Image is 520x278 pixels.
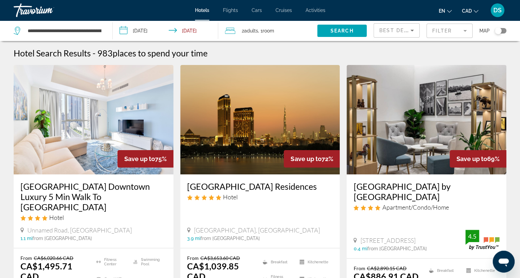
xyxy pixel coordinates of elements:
span: [STREET_ADDRESS] [360,237,415,244]
button: Change currency [462,6,478,16]
del: CA$2,890.15 CAD [367,265,406,271]
a: Cars [252,8,262,13]
span: 3.9 mi [187,236,200,241]
del: CA$3,653.60 CAD [200,255,240,261]
span: CAD [462,8,472,14]
span: Save up to [456,155,487,162]
span: 1.1 mi [20,236,32,241]
a: Travorium [14,1,82,19]
span: Adults [244,28,258,34]
img: Hotel image [14,65,173,174]
a: [GEOGRAPHIC_DATA] Downtown Luxury 5 Min Walk To [GEOGRAPHIC_DATA] [20,181,167,212]
button: Search [317,25,367,37]
span: , 1 [258,26,274,36]
div: 75% [117,150,173,168]
div: 4.5 [465,232,479,240]
li: Breakfast [425,265,462,276]
button: Check-in date: Sep 22, 2025 Check-out date: Sep 28, 2025 [113,21,219,41]
img: tab_keywords_by_traffic_grey.svg [68,40,73,45]
button: Filter [426,23,473,38]
a: [GEOGRAPHIC_DATA] Residences [187,181,333,191]
li: Breakfast [259,255,296,269]
span: Map [479,26,490,36]
button: Toggle map [490,28,506,34]
div: Domain Overview [26,40,61,45]
h2: 983 [97,48,208,58]
li: Kitchenette [296,255,333,269]
div: 4 star Hotel [20,214,167,221]
button: User Menu [489,3,506,17]
img: tab_domain_overview_orange.svg [18,40,24,45]
span: places to spend your time [113,48,208,58]
span: Room [262,28,274,34]
div: 72% [284,150,340,168]
a: [GEOGRAPHIC_DATA] by [GEOGRAPHIC_DATA] [353,181,500,202]
span: From [353,265,365,271]
a: Flights [223,8,238,13]
iframe: Button to launch messaging window [493,251,515,273]
img: trustyou-badge.svg [465,230,500,250]
a: Cruises [276,8,292,13]
img: logo_orange.svg [11,11,16,16]
span: from [GEOGRAPHIC_DATA] [367,246,426,251]
span: From [20,255,32,261]
div: 5 star Hotel [187,193,333,201]
img: website_grey.svg [11,18,16,23]
button: Travelers: 2 adults, 0 children [218,21,317,41]
span: 0.4 mi [353,246,367,251]
li: Swimming Pool [130,255,167,269]
span: Save up to [124,155,155,162]
div: 69% [450,150,506,168]
span: 2 [241,26,258,36]
h1: Hotel Search Results [14,48,91,58]
span: [GEOGRAPHIC_DATA], [GEOGRAPHIC_DATA] [194,226,320,234]
span: Search [331,28,354,34]
span: Apartment/Condo/Home [382,203,449,211]
img: Hotel image [347,65,506,174]
mat-select: Sort by [379,26,414,35]
a: Activities [306,8,325,13]
div: v 4.0.25 [19,11,33,16]
span: from [GEOGRAPHIC_DATA] [200,236,260,241]
span: Save up to [291,155,321,162]
span: Best Deals [379,28,415,33]
a: Hotels [195,8,209,13]
li: Fitness Center [93,255,130,269]
span: Unnamed Road, [GEOGRAPHIC_DATA] [27,226,132,234]
div: Keywords by Traffic [75,40,115,45]
div: Domain: [DOMAIN_NAME] [18,18,75,23]
span: From [187,255,199,261]
div: 4 star Apartment [353,203,500,211]
li: Kitchenette [463,265,500,276]
button: Change language [439,6,452,16]
span: en [439,8,445,14]
del: CA$6,020.66 CAD [34,255,73,261]
span: DS [493,7,502,14]
img: Hotel image [180,65,340,174]
span: Hotel [223,193,238,201]
span: Hotel [49,214,64,221]
span: - [93,48,96,58]
span: from [GEOGRAPHIC_DATA] [32,236,92,241]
